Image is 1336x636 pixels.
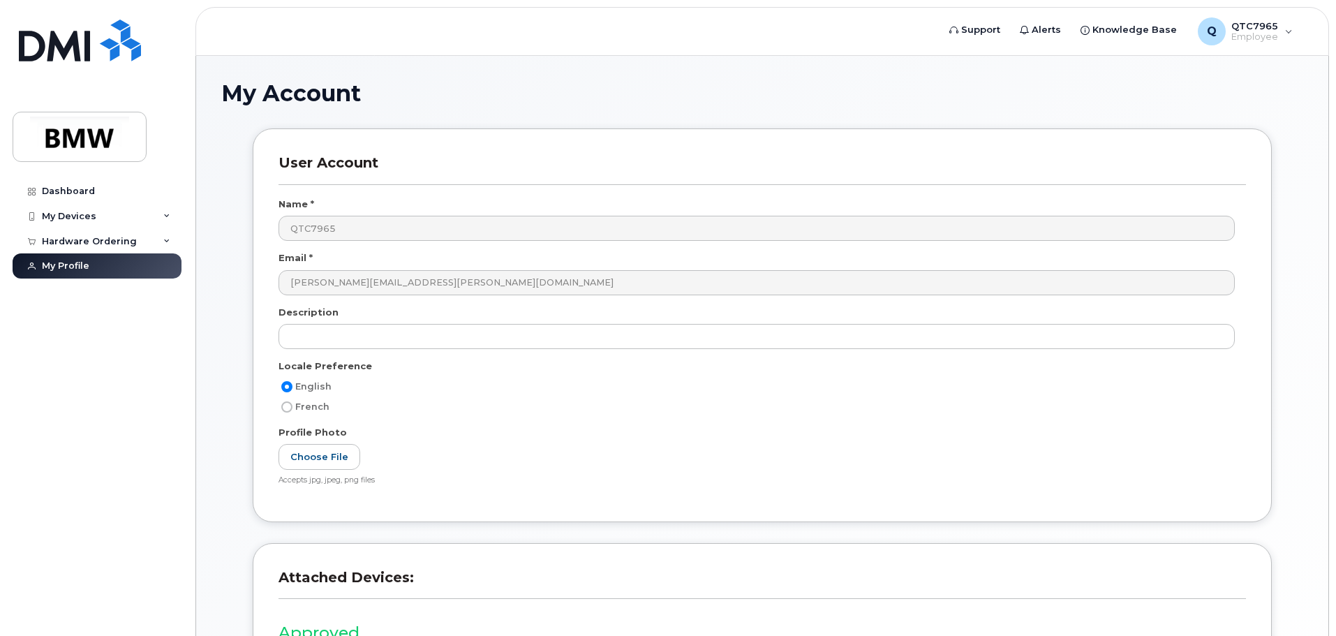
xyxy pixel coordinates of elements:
h3: User Account [279,154,1246,184]
label: Description [279,306,339,319]
div: Accepts jpg, jpeg, png files [279,475,1235,486]
span: French [295,401,329,412]
span: English [295,381,332,392]
label: Email * [279,251,313,265]
label: Name * [279,198,314,211]
label: Locale Preference [279,360,372,373]
input: English [281,381,292,392]
input: French [281,401,292,413]
label: Choose File [279,444,360,470]
h3: Attached Devices: [279,569,1246,599]
label: Profile Photo [279,426,347,439]
h1: My Account [221,81,1303,105]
